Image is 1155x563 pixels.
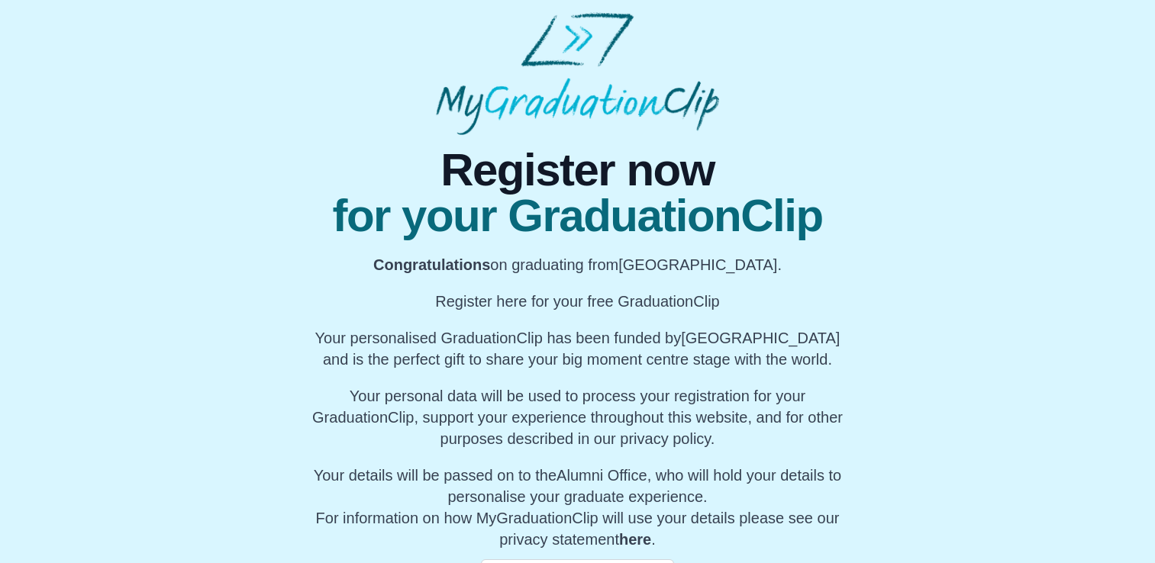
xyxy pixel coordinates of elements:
[557,467,647,484] span: Alumni Office
[307,147,848,193] span: Register now
[307,291,848,312] p: Register here for your free GraduationClip
[314,467,842,548] span: For information on how MyGraduationClip will use your details please see our privacy statement .
[436,12,718,135] img: MyGraduationClip
[307,385,848,449] p: Your personal data will be used to process your registration for your GraduationClip, support you...
[307,193,848,239] span: for your GraduationClip
[373,256,490,273] b: Congratulations
[307,254,848,275] p: on graduating from [GEOGRAPHIC_DATA].
[314,467,842,505] span: Your details will be passed on to the , who will hold your details to personalise your graduate e...
[307,327,848,370] p: Your personalised GraduationClip has been funded by [GEOGRAPHIC_DATA] and is the perfect gift to ...
[619,531,651,548] a: here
